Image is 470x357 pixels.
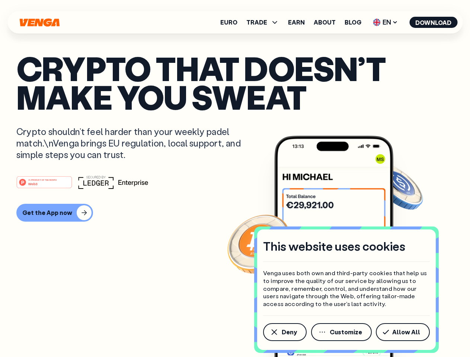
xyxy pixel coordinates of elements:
img: Bitcoin [226,210,293,277]
a: #1 PRODUCT OF THE MONTHWeb3 [16,180,72,190]
div: Get the App now [22,209,72,216]
a: Blog [345,19,361,25]
p: Crypto shouldn’t feel harder than your weekly padel match.\nVenga brings EU regulation, local sup... [16,126,252,161]
span: EN [370,16,400,28]
span: Allow All [392,329,420,335]
p: Venga uses both own and third-party cookies that help us to improve the quality of our service by... [263,269,430,308]
span: TRADE [246,18,279,27]
span: Customize [330,329,362,335]
tspan: Web3 [28,181,38,186]
svg: Home [19,18,60,27]
button: Get the App now [16,204,93,222]
h4: This website uses cookies [263,238,405,254]
button: Allow All [376,323,430,341]
a: Earn [288,19,305,25]
span: TRADE [246,19,267,25]
a: Euro [220,19,237,25]
button: Customize [311,323,372,341]
img: flag-uk [373,19,380,26]
span: Deny [282,329,297,335]
img: USDC coin [371,160,425,213]
tspan: #1 PRODUCT OF THE MONTH [28,178,57,181]
a: Get the App now [16,204,454,222]
p: Crypto that doesn’t make you sweat [16,54,454,111]
button: Download [409,17,457,28]
a: About [314,19,336,25]
button: Deny [263,323,307,341]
